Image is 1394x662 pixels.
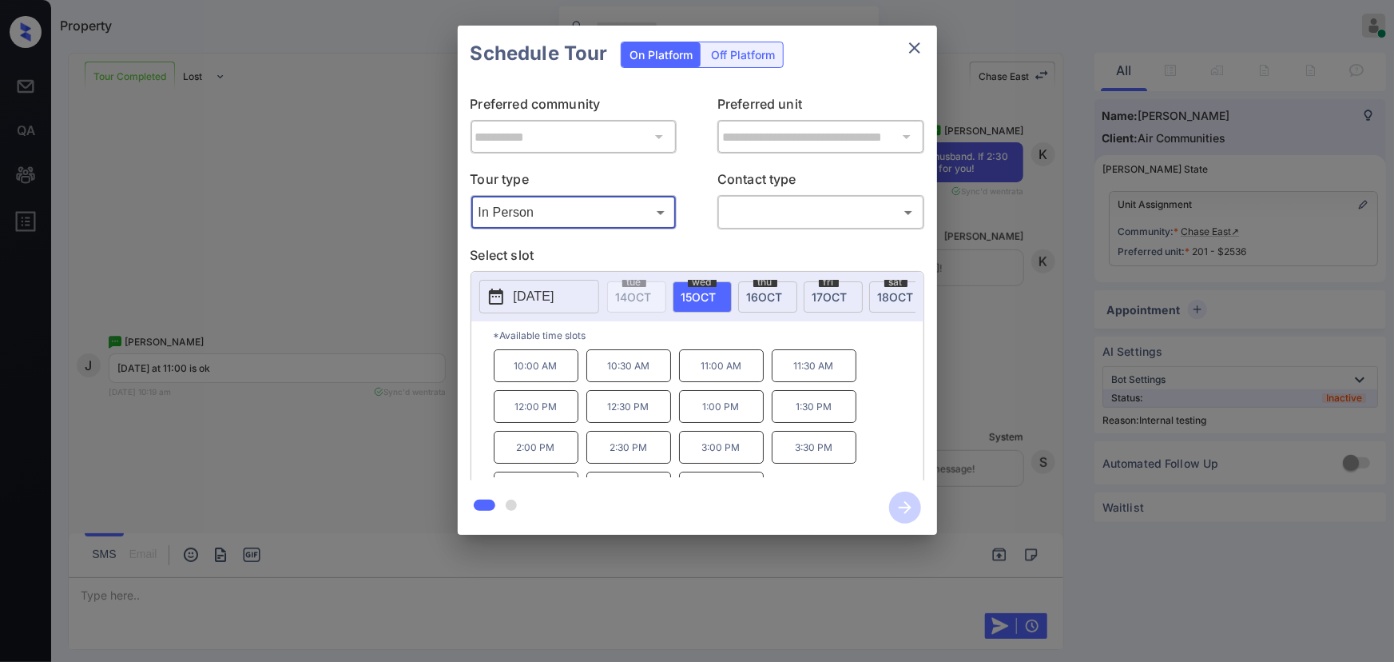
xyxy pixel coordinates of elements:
[471,94,677,120] p: Preferred community
[479,280,599,313] button: [DATE]
[494,321,923,349] p: *Available time slots
[494,472,578,504] p: 4:00 PM
[738,281,797,313] div: date-select
[494,431,578,464] p: 2:00 PM
[586,390,671,423] p: 12:30 PM
[681,290,717,304] span: 15 OCT
[747,290,783,304] span: 16 OCT
[804,281,863,313] div: date-select
[679,349,764,382] p: 11:00 AM
[586,431,671,464] p: 2:30 PM
[471,245,924,271] p: Select slot
[679,390,764,423] p: 1:00 PM
[884,277,907,287] span: sat
[819,277,839,287] span: fri
[494,349,578,382] p: 10:00 AM
[717,94,924,120] p: Preferred unit
[869,281,928,313] div: date-select
[772,431,856,464] p: 3:30 PM
[679,472,764,504] p: 5:00 PM
[812,290,848,304] span: 17 OCT
[458,26,621,82] h2: Schedule Tour
[494,390,578,423] p: 12:00 PM
[679,431,764,464] p: 3:00 PM
[471,169,677,195] p: Tour type
[586,472,671,504] p: 4:30 PM
[475,199,673,225] div: In Person
[880,487,931,528] button: btn-next
[703,42,783,67] div: Off Platform
[772,349,856,382] p: 11:30 AM
[878,290,914,304] span: 18 OCT
[753,277,777,287] span: thu
[586,349,671,382] p: 10:30 AM
[688,277,717,287] span: wed
[899,32,931,64] button: close
[772,390,856,423] p: 1:30 PM
[717,169,924,195] p: Contact type
[673,281,732,313] div: date-select
[622,42,701,67] div: On Platform
[514,287,554,306] p: [DATE]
